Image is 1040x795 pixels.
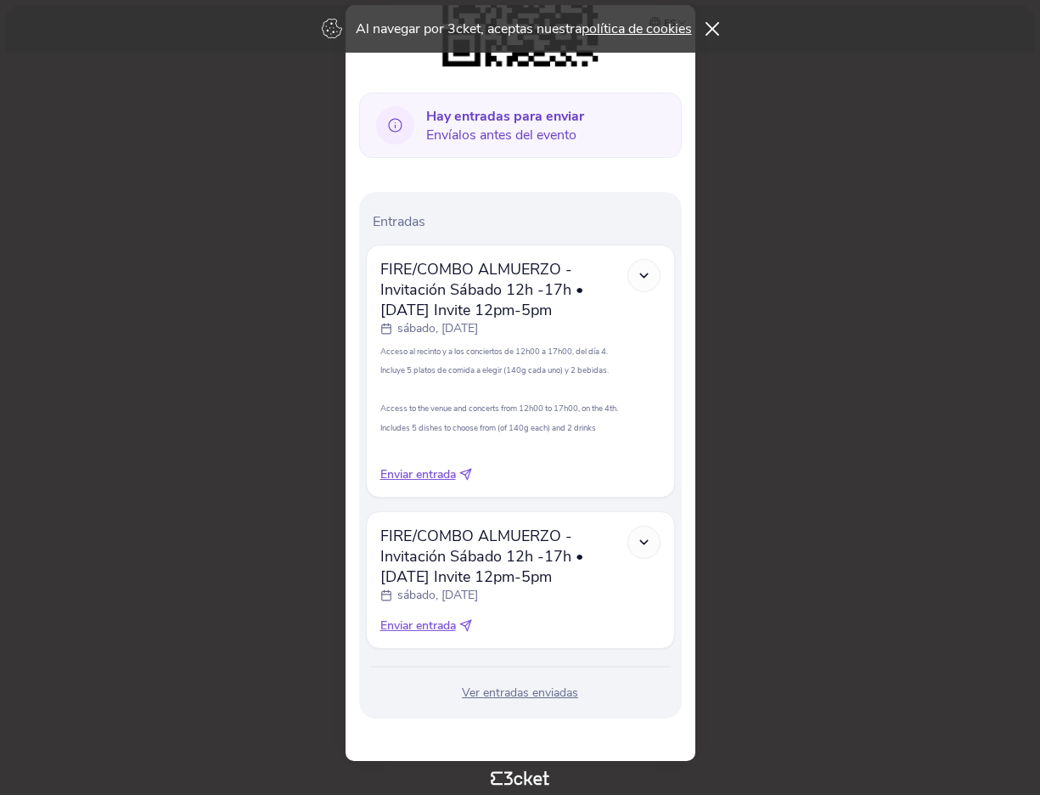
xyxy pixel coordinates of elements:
[426,107,584,126] b: Hay entradas para enviar
[380,422,661,433] p: Includes 5 dishes to choose from (of 140g each) and 2 drinks
[366,685,675,702] div: Ver entradas enviadas
[380,466,456,483] span: Enviar entrada
[373,212,675,231] p: Entradas
[380,364,661,375] p: Incluye 5 platos de comida a elegir (140g cada uno) y 2 bebidas.
[380,403,661,414] p: Access to the venue and concerts from 12h00 to 17h00, on the 4th.
[380,526,627,587] span: FIRE/COMBO ALMUERZO - Invitación Sábado 12h -17h • [DATE] Invite 12pm-5pm
[397,587,478,604] p: sábado, [DATE]
[426,107,584,144] span: Envíalos antes del evento
[380,259,627,320] span: FIRE/COMBO ALMUERZO - Invitación Sábado 12h -17h • [DATE] Invite 12pm-5pm
[582,20,692,38] a: política de cookies
[356,20,692,38] p: Al navegar por 3cket, aceptas nuestra
[380,346,661,357] p: Acceso al recinto y a los conciertos de 12h00 a 17h00, del día 4.
[397,320,478,337] p: sábado, [DATE]
[380,617,456,634] span: Enviar entrada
